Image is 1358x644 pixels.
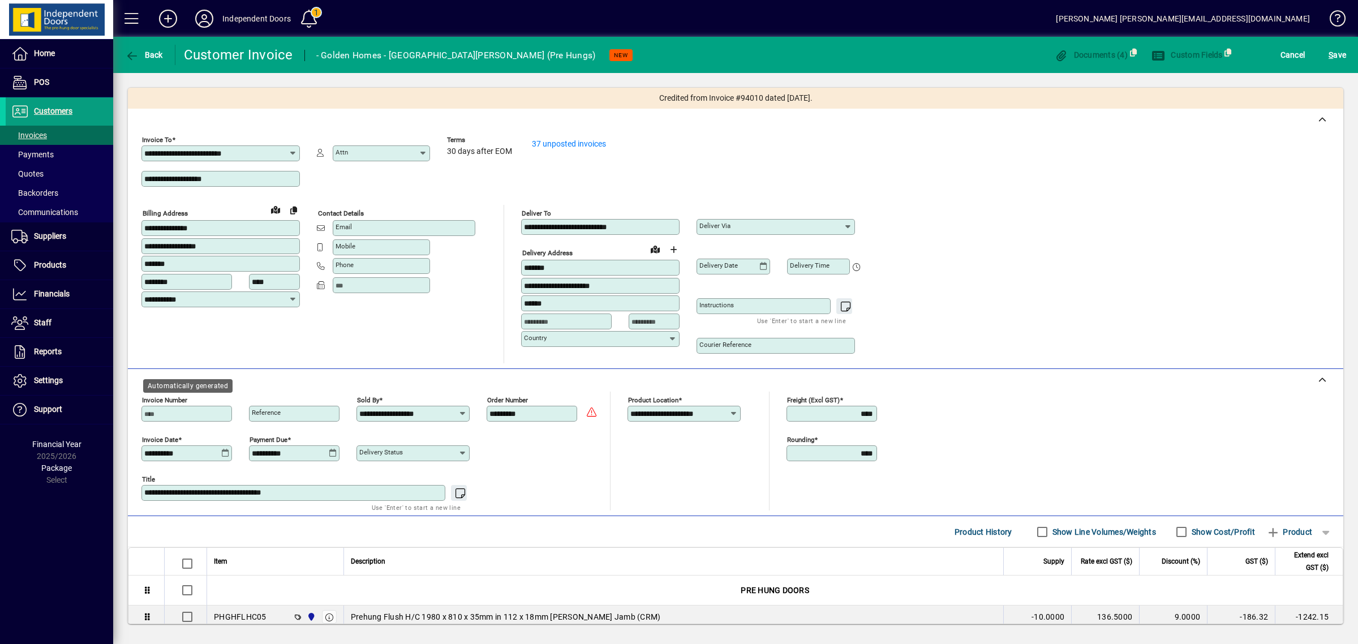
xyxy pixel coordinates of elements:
span: Payments [11,150,54,159]
span: S [1329,50,1333,59]
mat-label: Attn [336,148,348,156]
a: Products [6,251,113,280]
span: Prehung Flush H/C 1980 x 810 x 35mm in 112 x 18mm [PERSON_NAME] Jamb (CRM) [351,611,661,622]
mat-label: Mobile [336,242,355,250]
span: NEW [614,51,628,59]
span: POS [34,78,49,87]
mat-label: Payment due [250,436,287,444]
mat-label: Reference [252,409,281,417]
span: Products [34,260,66,269]
mat-label: Email [336,223,352,231]
a: Suppliers [6,222,113,251]
mat-label: Delivery time [790,261,830,269]
span: Credited from Invoice #94010 dated [DATE]. [659,92,813,104]
span: Product [1266,523,1312,541]
mat-label: Product location [628,396,678,404]
mat-label: Phone [336,261,354,269]
button: Back [122,45,166,65]
span: ave [1329,46,1346,64]
button: Copy to Delivery address [285,201,303,219]
mat-label: Rounding [787,436,814,444]
mat-label: Deliver To [522,209,551,217]
mat-label: Country [524,334,547,342]
button: Product [1261,522,1318,542]
button: Cancel [1278,45,1308,65]
span: Home [34,49,55,58]
mat-label: Invoice To [142,136,172,144]
span: Back [125,50,163,59]
a: Support [6,396,113,424]
div: 136.5000 [1078,611,1132,622]
button: Product History [950,522,1017,542]
a: Backorders [6,183,113,203]
mat-hint: Use 'Enter' to start a new line [757,314,846,327]
a: Knowledge Base [1321,2,1344,39]
button: Choose address [664,241,682,259]
mat-label: Invoice date [142,436,178,444]
a: Home [6,40,113,68]
span: Discount (%) [1162,555,1200,568]
span: Settings [34,376,63,385]
span: Financial Year [32,440,81,449]
button: Documents (4) [1051,45,1131,65]
span: Description [351,555,385,568]
mat-label: Invoice number [142,396,187,404]
span: Cromwell Central Otago [304,611,317,623]
span: Custom Fields [1151,50,1223,59]
span: Staff [34,318,51,327]
a: Staff [6,309,113,337]
td: -1242.15 [1275,606,1343,629]
label: Show Line Volumes/Weights [1050,526,1156,538]
span: Customers [34,106,72,115]
a: Payments [6,145,113,164]
button: Save [1326,45,1349,65]
span: Quotes [11,169,44,178]
div: [PERSON_NAME] [PERSON_NAME][EMAIL_ADDRESS][DOMAIN_NAME] [1056,10,1310,28]
span: Documents (4) [1054,50,1128,59]
div: Automatically generated [143,379,233,393]
span: Suppliers [34,231,66,241]
div: PRE HUNG DOORS [207,576,1343,605]
mat-label: Instructions [699,301,734,309]
span: Cancel [1280,46,1305,64]
span: Rate excl GST ($) [1081,555,1132,568]
mat-label: Title [142,475,155,483]
div: - Golden Homes - [GEOGRAPHIC_DATA][PERSON_NAME] (Pre Hungs) [316,46,596,65]
a: Quotes [6,164,113,183]
a: POS [6,68,113,97]
span: Package [41,463,72,473]
span: Terms [447,136,515,144]
mat-hint: Use 'Enter' to start a new line [372,501,461,514]
app-page-header-button: Back [113,45,175,65]
mat-label: Order number [487,396,528,404]
span: Support [34,405,62,414]
span: GST ($) [1245,555,1268,568]
button: Add [150,8,186,29]
span: Supply [1043,555,1064,568]
span: Extend excl GST ($) [1282,549,1329,574]
span: Item [214,555,227,568]
a: Settings [6,367,113,395]
mat-label: Courier Reference [699,341,751,349]
span: Invoices [11,131,47,140]
td: -186.32 [1207,606,1275,629]
span: Backorders [11,188,58,198]
td: 9.0000 [1139,606,1207,629]
a: Invoices [6,126,113,145]
mat-label: Deliver via [699,222,730,230]
span: 30 days after EOM [447,147,512,156]
mat-label: Sold by [357,396,379,404]
mat-label: Delivery date [699,261,738,269]
a: View on map [267,200,285,218]
a: Financials [6,280,113,308]
mat-label: Delivery status [359,448,403,456]
a: Reports [6,338,113,366]
span: Communications [11,208,78,217]
div: PHGHFLHC05 [214,611,267,622]
a: Communications [6,203,113,222]
span: Reports [34,347,62,356]
span: -10.0000 [1032,611,1064,622]
a: View on map [646,240,664,258]
button: Profile [186,8,222,29]
span: Product History [955,523,1012,541]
